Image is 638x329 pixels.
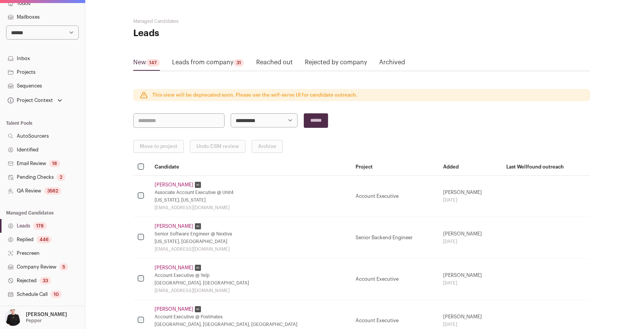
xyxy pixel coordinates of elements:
[351,159,439,175] th: Project
[351,175,439,217] td: Account Executive
[155,246,346,252] div: [EMAIL_ADDRESS][DOMAIN_NAME]
[40,277,51,284] div: 33
[155,238,346,245] div: [US_STATE], [GEOGRAPHIC_DATA]
[155,288,346,294] div: [EMAIL_ADDRESS][DOMAIN_NAME]
[439,159,502,175] th: Added
[233,59,244,67] div: 31
[439,217,502,258] td: [PERSON_NAME]
[152,92,357,98] p: This view will be deprecated soon. Please use the self-serve UI for candidate outreach.
[146,59,160,67] div: 147
[33,222,47,230] div: 178
[37,236,52,243] div: 446
[443,321,498,327] div: [DATE]
[44,187,61,195] div: 3562
[6,97,53,103] div: Project Context
[351,217,439,258] td: Senior Backend Engineer
[443,280,498,286] div: [DATE]
[155,182,193,188] a: [PERSON_NAME]
[305,58,367,70] a: Rejected by company
[59,263,68,271] div: 5
[49,160,60,167] div: 18
[150,159,351,175] th: Candidate
[155,197,346,203] div: [US_STATE], [US_STATE]
[172,58,244,70] a: Leads from company
[6,95,64,106] button: Open dropdown
[443,197,498,203] div: [DATE]
[155,223,193,229] a: [PERSON_NAME]
[26,312,67,318] p: [PERSON_NAME]
[379,58,405,70] a: Archived
[155,272,346,278] div: Account Executive @ Yelp
[57,173,65,181] div: 2
[51,291,62,298] div: 10
[155,189,346,195] div: Associate Account Executive @ Unit4
[155,231,346,237] div: Senior Software Engineer @ Nextiva
[155,265,193,271] a: [PERSON_NAME]
[155,314,346,320] div: Account Executive @ Postmates
[439,175,502,217] td: [PERSON_NAME]
[133,27,286,40] h1: Leads
[439,258,502,300] td: [PERSON_NAME]
[351,258,439,300] td: Account Executive
[26,318,42,324] p: Pepper
[133,58,160,70] a: New
[155,321,346,327] div: [GEOGRAPHIC_DATA], [GEOGRAPHIC_DATA], [GEOGRAPHIC_DATA]
[155,205,346,211] div: [EMAIL_ADDRESS][DOMAIN_NAME]
[155,306,193,312] a: [PERSON_NAME]
[155,280,346,286] div: [GEOGRAPHIC_DATA], [GEOGRAPHIC_DATA]
[5,309,21,326] img: 9240684-medium_jpg
[443,238,498,245] div: [DATE]
[502,159,590,175] th: Last Wellfound outreach
[3,309,69,326] button: Open dropdown
[256,58,293,70] a: Reached out
[133,18,286,24] h2: Managed Candidates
